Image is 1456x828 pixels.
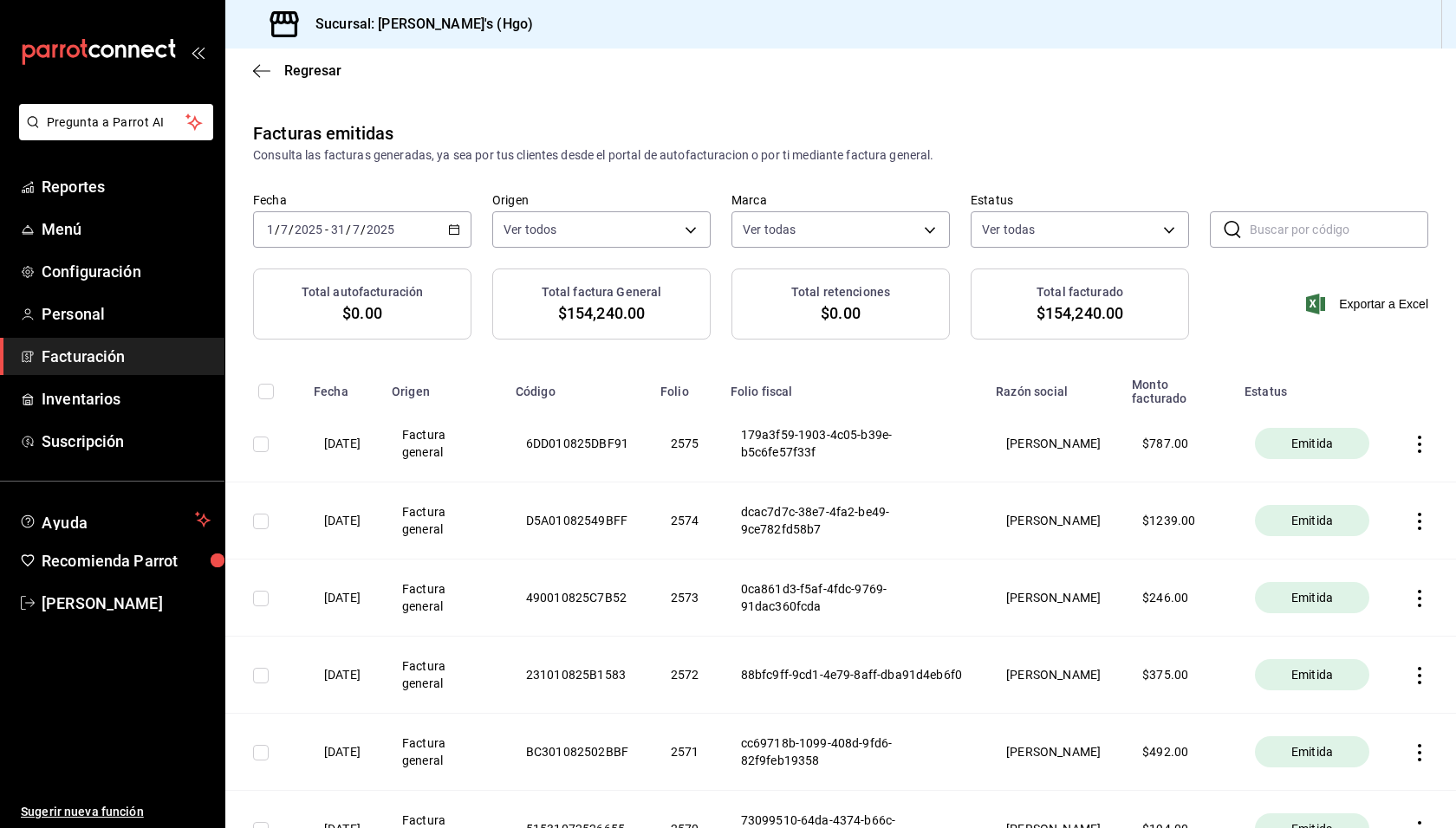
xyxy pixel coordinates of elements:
[720,405,986,482] th: 179a3f59-1903-4c05-b39e-b5c6fe57f33f
[505,405,650,482] th: 6DD010825DBF91
[982,221,1035,238] span: Ver todas
[650,405,720,482] th: 2575
[381,482,505,560] th: Factura general
[381,637,505,714] th: Factura general
[1284,666,1340,683] span: Emitida
[19,104,213,140] button: Pregunta a Parrot AI
[352,223,361,236] input: --
[1121,482,1234,560] th: $ 1239.00
[985,482,1121,560] th: [PERSON_NAME]
[294,223,323,236] input: ----
[1037,301,1123,325] span: $154,240.00
[12,126,213,144] a: Pregunta a Parrot AI
[381,714,505,791] th: Factura general
[42,260,211,283] span: Configuración
[1121,637,1234,714] th: $ 375.00
[253,146,1428,165] div: Consulta las facturas generadas, ya sea por tus clientes desde el portal de autofacturacion o por...
[330,223,346,236] input: --
[42,549,211,572] span: Recomienda Parrot
[505,367,650,405] th: Código
[1234,367,1390,405] th: Estatus
[361,223,366,236] span: /
[985,405,1121,482] th: [PERSON_NAME]
[985,637,1121,714] th: [PERSON_NAME]
[720,367,986,405] th: Folio fiscal
[1284,743,1340,760] span: Emitida
[253,62,341,79] button: Regresar
[1121,560,1234,637] th: $ 246.00
[1284,589,1340,606] span: Emitida
[284,62,341,79] span: Regresar
[191,45,205,59] button: open_drawer_menu
[342,301,382,325] span: $0.00
[381,560,505,637] th: Factura general
[303,367,381,405] th: Fecha
[42,592,211,615] span: [PERSON_NAME]
[1037,283,1123,301] h3: Total facturado
[505,560,650,637] th: 490010825C7B52
[720,482,986,560] th: dcac7d7c-38e7-4fa2-be49-9ce782fd58b7
[985,367,1121,405] th: Razón social
[42,509,188,530] span: Ayuda
[47,113,186,132] span: Pregunta a Parrot AI
[985,560,1121,637] th: [PERSON_NAME]
[42,175,211,198] span: Reportes
[1121,714,1234,791] th: $ 492.00
[303,482,381,560] th: [DATE]
[366,223,395,236] input: ----
[1310,294,1428,314] button: Exportar a Excel
[42,217,211,241] span: Menú
[303,714,381,791] th: [DATE]
[542,283,662,301] h3: Total factura General
[325,223,328,236] span: -
[504,221,556,238] span: Ver todos
[505,714,650,791] th: BC301082502BBF
[253,120,393,146] div: Facturas emitidas
[720,560,986,637] th: 0ca861d3-f5af-4fdc-9769-91dac360fcda
[731,194,950,206] label: Marca
[42,430,211,453] span: Suscripción
[650,714,720,791] th: 2571
[303,405,381,482] th: [DATE]
[1284,435,1340,452] span: Emitida
[303,560,381,637] th: [DATE]
[821,301,861,325] span: $0.00
[971,194,1189,206] label: Estatus
[289,223,294,236] span: /
[253,194,471,206] label: Fecha
[985,714,1121,791] th: [PERSON_NAME]
[302,283,424,301] h3: Total autofacturación
[720,714,986,791] th: cc69718b-1099-408d-9fd6-82f9feb19358
[1121,405,1234,482] th: $ 787.00
[275,223,280,236] span: /
[791,283,890,301] h3: Total retenciones
[505,637,650,714] th: 231010825B1583
[381,405,505,482] th: Factura general
[302,14,533,35] h3: Sucursal: [PERSON_NAME]'s (Hgo)
[280,223,289,236] input: --
[21,803,211,821] span: Sugerir nueva función
[650,637,720,714] th: 2572
[720,637,986,714] th: 88bfc9ff-9cd1-4e79-8aff-dba91d4eb6f0
[42,302,211,326] span: Personal
[42,345,211,368] span: Facturación
[650,367,720,405] th: Folio
[650,560,720,637] th: 2573
[1250,212,1428,247] input: Buscar por código
[381,367,505,405] th: Origen
[558,301,645,325] span: $154,240.00
[743,221,796,238] span: Ver todas
[303,637,381,714] th: [DATE]
[1121,367,1234,405] th: Monto facturado
[346,223,351,236] span: /
[42,387,211,411] span: Inventarios
[492,194,711,206] label: Origen
[266,223,275,236] input: --
[505,482,650,560] th: D5A01082549BFF
[650,482,720,560] th: 2574
[1284,512,1340,529] span: Emitida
